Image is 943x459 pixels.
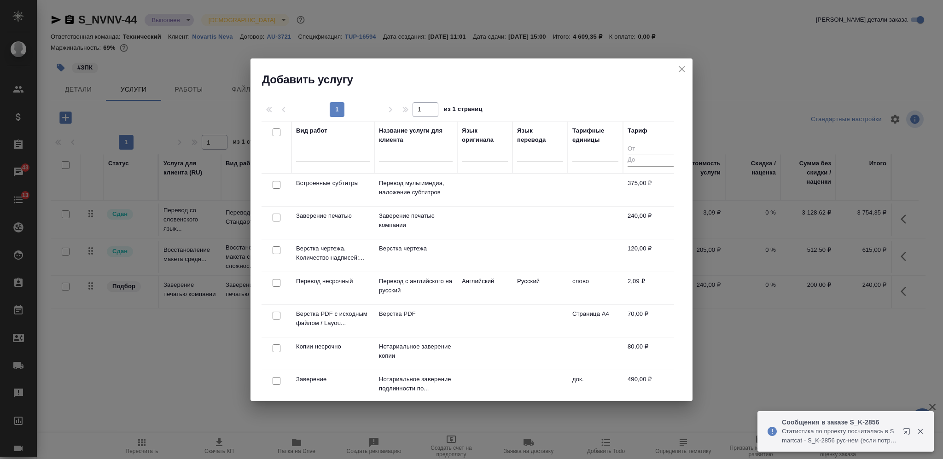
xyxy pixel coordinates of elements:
td: док. [568,370,623,402]
p: Cтатистика по проекту посчиталась в Smartcat - S_K-2856 рус-нем (если потребуется) [782,427,897,445]
td: 70,00 ₽ [623,305,678,337]
p: Сообщения в заказе S_K-2856 [782,418,897,427]
p: Заверение [296,375,370,384]
div: Вид работ [296,126,327,135]
div: Язык перевода [517,126,563,145]
button: Закрыть [911,427,930,436]
p: Верстка чертежа [379,244,453,253]
h2: Добавить услугу [262,72,693,87]
td: 2,09 ₽ [623,272,678,304]
td: 80,00 ₽ [623,337,678,370]
p: Перевод несрочный [296,277,370,286]
input: От [628,144,674,155]
td: 375,00 ₽ [623,174,678,206]
td: Русский [512,272,568,304]
div: Название услуги для клиента [379,126,453,145]
button: close [675,62,689,76]
p: Заверение печатью [296,211,370,221]
button: Открыть в новой вкладке [897,422,920,444]
span: из 1 страниц [444,104,483,117]
p: Нотариальное заверение копии [379,342,453,360]
p: Нотариальное заверение подлинности по... [379,375,453,393]
td: Страница А4 [568,305,623,337]
div: Тарифные единицы [572,126,618,145]
p: Копии несрочно [296,342,370,351]
td: слово [568,272,623,304]
p: Заверение печатью компании [379,211,453,230]
td: 120,00 ₽ [623,239,678,272]
input: До [628,155,674,166]
p: Верстка чертежа. Количество надписей:... [296,244,370,262]
p: Встроенные субтитры [296,179,370,188]
p: Верстка PDF с исходным файлом / Layou... [296,309,370,328]
p: Верстка PDF [379,309,453,319]
td: Английский [457,272,512,304]
div: Язык оригинала [462,126,508,145]
td: 240,00 ₽ [623,207,678,239]
p: Перевод мультимедиа, наложение субтитров [379,179,453,197]
td: 490,00 ₽ [623,370,678,402]
div: Тариф [628,126,647,135]
p: Перевод с английского на русский [379,277,453,295]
